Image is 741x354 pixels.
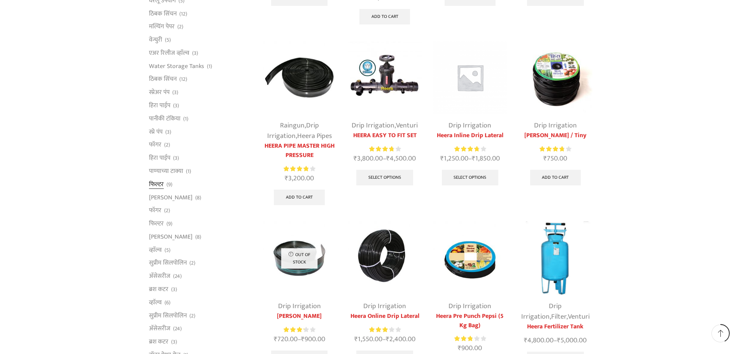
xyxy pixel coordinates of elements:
a: हिरा पाईप [149,152,170,165]
span: ₹ [285,173,288,184]
a: व्हाॅल्व [149,243,162,256]
span: (1) [186,167,191,175]
p: Out of stock [281,248,318,269]
bdi: 3,200.00 [285,173,314,184]
span: ₹ [386,153,390,164]
a: Raingun [280,120,305,131]
img: Heera Fertilizer Tank [519,221,592,295]
bdi: 750.00 [543,153,567,164]
span: (12) [179,75,187,83]
span: (2) [164,207,170,214]
bdi: 900.00 [458,342,482,354]
a: Heera Inline Drip Lateral [433,131,507,140]
a: फॉगर [149,204,161,217]
bdi: 4,500.00 [386,153,416,164]
bdi: 4,800.00 [524,335,554,346]
span: (3) [192,49,198,57]
div: , [348,120,421,131]
a: एअर रिलीज व्हाॅल्व [149,46,189,59]
span: Rated out of 5 [454,145,478,153]
a: Heera Fertilizer Tank [519,322,592,331]
span: ₹ [440,153,444,164]
span: (1) [207,63,212,70]
span: (1) [183,115,188,123]
span: – [348,153,421,164]
a: हिरा पाईप [149,99,170,112]
div: Rated 3.08 out of 5 [369,326,401,334]
a: Heera Pipes [297,130,332,142]
img: Placeholder [433,41,507,114]
span: ₹ [386,333,389,345]
a: Filter [551,311,566,323]
span: (3) [171,338,177,346]
a: Select options for “Heera Inline Drip Lateral” [442,170,499,185]
span: (24) [173,272,182,280]
span: (2) [177,23,183,31]
a: Add to cart: “Heera Flat Inline Drip Package For 1 Acre (Package of 10500)” [359,9,410,24]
span: (3) [165,128,171,136]
span: (6) [165,299,170,307]
div: Rated 2.86 out of 5 [454,335,486,343]
div: Rated 3.25 out of 5 [284,326,315,334]
a: HEERA EASY TO FIT SET [348,131,421,140]
a: Drip Irrigation [352,120,394,131]
span: Rated out of 5 [284,326,304,334]
span: Rated out of 5 [369,145,393,153]
span: – [519,335,592,346]
span: ₹ [458,342,461,354]
a: अ‍ॅसेसरीज [149,270,170,283]
a: अ‍ॅसेसरीज [149,322,170,335]
img: Tiny Drip Lateral [519,41,592,114]
a: Venturi [396,120,418,131]
span: Rated out of 5 [369,326,389,334]
bdi: 2,400.00 [386,333,415,345]
bdi: 1,550.00 [354,333,382,345]
div: Rated 3.80 out of 5 [540,145,571,153]
a: Add to cart: “Heera Nano / Tiny” [530,170,581,185]
span: Rated out of 5 [540,145,564,153]
img: Heera Easy To Fit Set [348,41,421,114]
a: Drip Irrigation [448,300,491,312]
span: (3) [171,286,177,293]
a: Water Storage Tanks [149,59,204,73]
bdi: 1,250.00 [440,153,468,164]
div: Rated 3.81 out of 5 [454,145,486,153]
span: Rated out of 5 [454,335,472,343]
span: (12) [179,10,187,18]
div: Rated 3.86 out of 5 [284,165,315,173]
a: पाण्याच्या टाक्या [149,164,183,178]
img: Krishi Pipe [263,221,336,295]
img: Heera Online Drip Lateral [348,221,421,295]
a: ठिबक सिंचन [149,73,177,86]
a: वेन्चुरी [149,33,162,47]
span: (3) [172,89,178,96]
bdi: 5,000.00 [557,335,587,346]
span: ₹ [524,335,527,346]
a: सुप्रीम सिलपोलिन [149,309,187,322]
span: ₹ [472,153,475,164]
a: व्हाॅल्व [149,296,162,309]
span: ₹ [301,333,305,345]
bdi: 720.00 [274,333,298,345]
a: स्प्रेअर पंप [149,86,170,99]
div: , , [263,120,336,141]
a: मल्चिंग पेपर [149,20,175,33]
div: Rated 3.83 out of 5 [369,145,401,153]
a: Drip Irrigation [267,120,319,142]
span: (9) [166,181,172,188]
a: Venturi [568,311,590,323]
a: फॉगर [149,138,161,152]
a: Heera Pre Punch Pepsi (5 Kg Bag) [433,312,507,330]
span: (9) [166,220,172,228]
span: ₹ [354,153,357,164]
a: पानीकी टंकिया [149,112,180,125]
span: (2) [164,141,170,149]
bdi: 1,850.00 [472,153,500,164]
bdi: 3,800.00 [354,153,383,164]
a: Drip Irrigation [521,300,562,323]
span: ₹ [274,333,277,345]
a: [PERSON_NAME] [149,230,193,243]
span: – [433,153,507,164]
a: [PERSON_NAME] [149,191,193,204]
a: स्प्रे पंप [149,125,163,138]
